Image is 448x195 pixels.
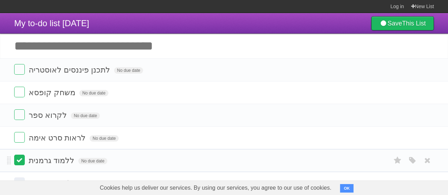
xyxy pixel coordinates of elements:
label: Done [14,109,25,120]
label: Done [14,155,25,165]
span: No due date [78,158,107,164]
span: לקרוא ספר [29,111,69,120]
b: This List [402,20,426,27]
label: Done [14,87,25,97]
span: ללמוד גרמנית [29,156,76,165]
span: להזמין מיאמי [29,179,74,188]
span: No due date [90,135,118,142]
button: OK [340,184,354,193]
span: No due date [71,113,100,119]
span: משחק קופסא [29,88,77,97]
span: Cookies help us deliver our services. By using our services, you agree to our use of cookies. [93,181,339,195]
label: Star task [391,155,404,166]
a: SaveThis List [371,16,434,30]
label: Done [14,177,25,188]
span: My to-do list [DATE] [14,18,89,28]
span: No due date [114,67,143,74]
label: Done [14,64,25,75]
span: לראות סרט אימה [29,133,87,142]
span: No due date [79,90,108,96]
label: Done [14,132,25,143]
span: לתכנן פיננסים לאוסטריה [29,65,112,74]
